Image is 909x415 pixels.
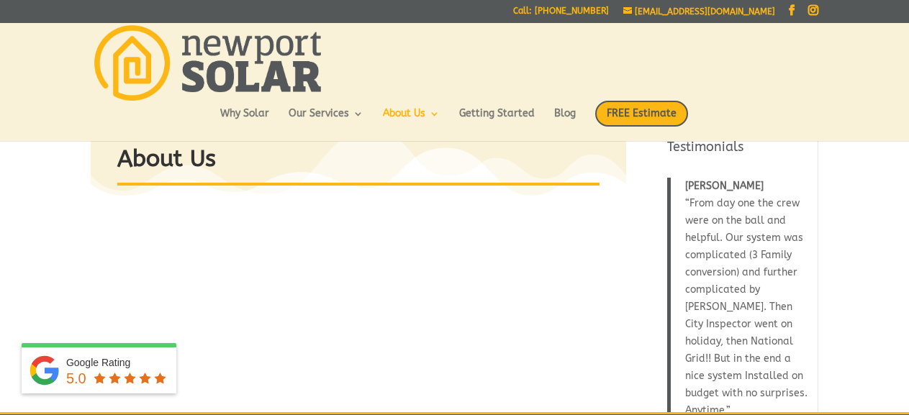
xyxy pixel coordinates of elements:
span: [PERSON_NAME] [685,180,764,192]
a: About Us [383,109,440,133]
div: Google Rating [66,355,169,370]
a: Call: [PHONE_NUMBER] [513,6,609,22]
strong: About Us [117,145,216,172]
a: Getting Started [459,109,535,133]
a: [EMAIL_ADDRESS][DOMAIN_NAME] [623,6,775,17]
a: Our Services [289,109,363,133]
img: Newport Solar | Solar Energy Optimized. [94,25,320,101]
span: 5.0 [66,370,86,386]
a: Blog [554,109,576,133]
a: FREE Estimate [595,101,688,141]
a: Why Solar [220,109,269,133]
h4: Testimonials [667,138,809,163]
span: FREE Estimate [595,101,688,127]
